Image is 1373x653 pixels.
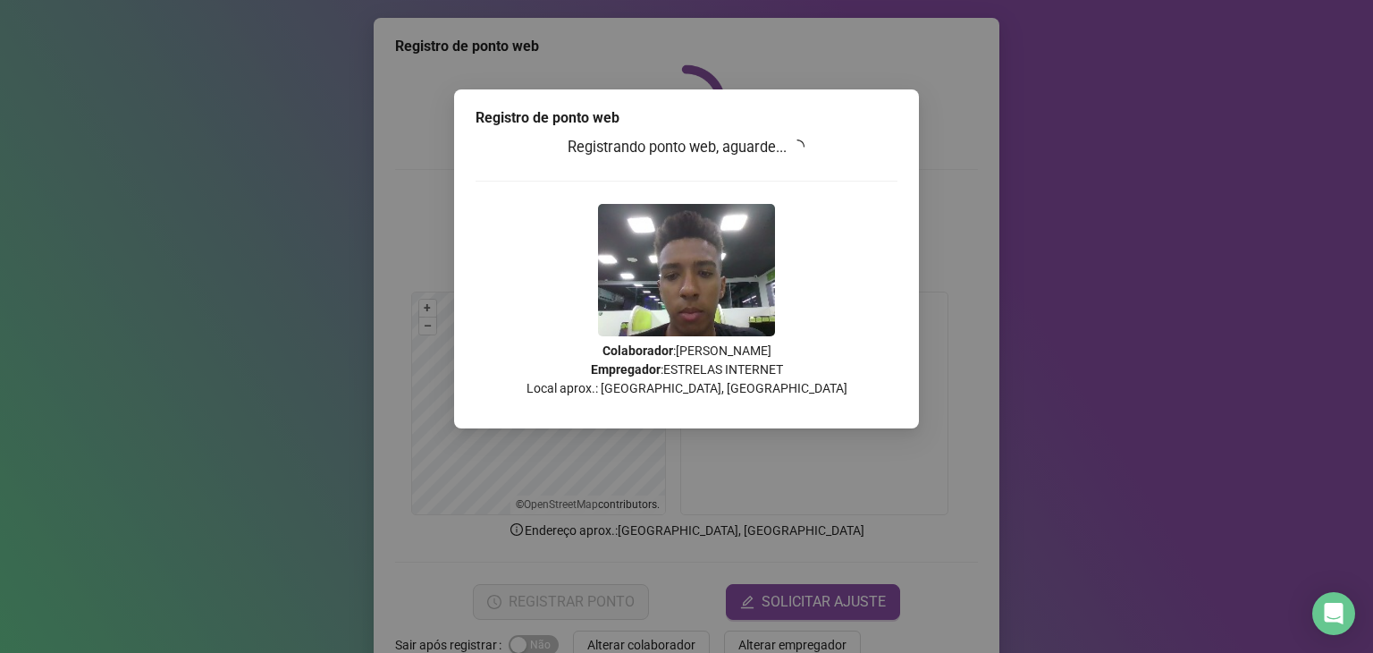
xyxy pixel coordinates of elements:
span: loading [789,138,806,155]
strong: Empregador [591,362,661,377]
div: Open Intercom Messenger [1312,592,1355,635]
img: Z [598,204,775,336]
div: Registro de ponto web [476,107,897,129]
p: : [PERSON_NAME] : ESTRELAS INTERNET Local aprox.: [GEOGRAPHIC_DATA], [GEOGRAPHIC_DATA] [476,342,897,398]
h3: Registrando ponto web, aguarde... [476,136,897,159]
strong: Colaborador [602,343,673,358]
